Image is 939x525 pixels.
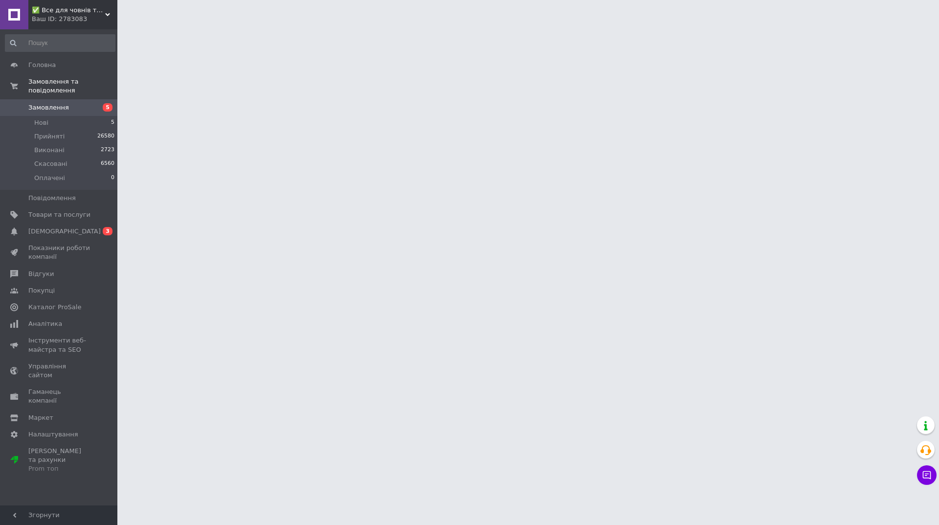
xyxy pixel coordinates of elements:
[101,146,114,155] span: 2723
[28,362,90,380] span: Управління сайтом
[28,303,81,312] span: Каталог ProSale
[5,34,115,52] input: Пошук
[28,413,53,422] span: Маркет
[28,286,55,295] span: Покупці
[34,174,65,183] span: Оплачені
[34,146,65,155] span: Виконані
[111,118,114,127] span: 5
[97,132,114,141] span: 26580
[28,320,62,328] span: Аналітика
[32,15,117,23] div: Ваш ID: 2783083
[32,6,105,15] span: ✅ Все для човнів та відпочинку - інтернет-магазин lodka.in.ua
[101,160,114,168] span: 6560
[917,465,937,485] button: Чат з покупцем
[28,61,56,69] span: Головна
[28,388,90,405] span: Гаманець компанії
[28,464,90,473] div: Prom топ
[103,103,112,112] span: 5
[28,227,101,236] span: [DEMOGRAPHIC_DATA]
[28,103,69,112] span: Замовлення
[103,227,112,235] span: 3
[28,77,117,95] span: Замовлення та повідомлення
[34,160,67,168] span: Скасовані
[28,430,78,439] span: Налаштування
[34,132,65,141] span: Прийняті
[28,336,90,354] span: Інструменти веб-майстра та SEO
[28,194,76,203] span: Повідомлення
[28,210,90,219] span: Товари та послуги
[28,447,90,474] span: [PERSON_NAME] та рахунки
[28,244,90,261] span: Показники роботи компанії
[111,174,114,183] span: 0
[34,118,48,127] span: Нові
[28,270,54,278] span: Відгуки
